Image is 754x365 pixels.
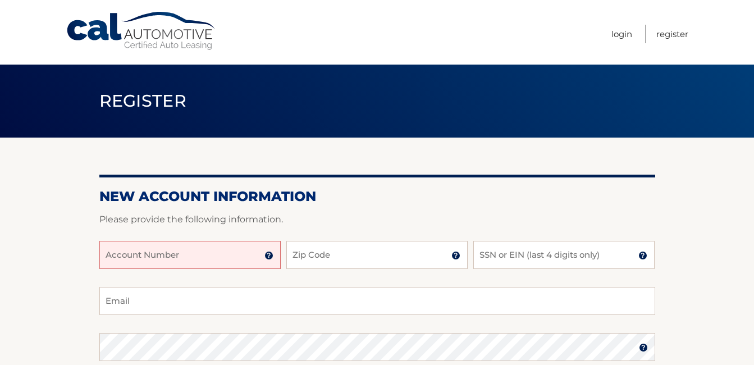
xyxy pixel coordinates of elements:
[66,11,217,51] a: Cal Automotive
[611,25,632,43] a: Login
[99,287,655,315] input: Email
[99,90,187,111] span: Register
[99,188,655,205] h2: New Account Information
[264,251,273,260] img: tooltip.svg
[473,241,655,269] input: SSN or EIN (last 4 digits only)
[451,251,460,260] img: tooltip.svg
[99,241,281,269] input: Account Number
[638,251,647,260] img: tooltip.svg
[286,241,468,269] input: Zip Code
[639,343,648,352] img: tooltip.svg
[656,25,688,43] a: Register
[99,212,655,227] p: Please provide the following information.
